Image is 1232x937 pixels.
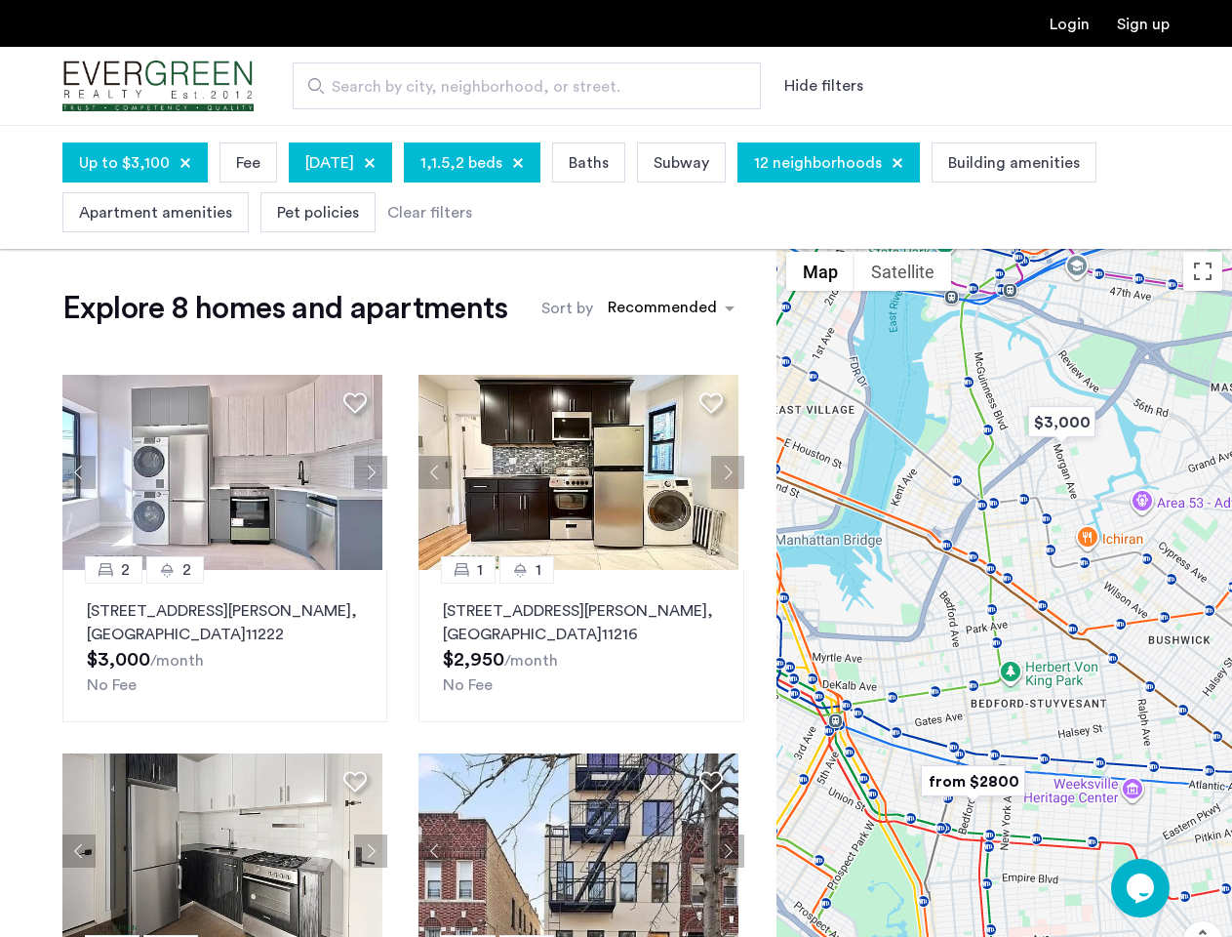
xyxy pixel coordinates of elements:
button: Next apartment [711,835,744,868]
span: Subway [654,151,709,175]
sub: /month [150,653,204,669]
div: Recommended [605,296,717,324]
span: 1 [477,558,483,582]
button: Show or hide filters [784,74,863,98]
button: Previous apartment [62,835,96,868]
div: Clear filters [387,201,472,224]
span: 1,1.5,2 beds [420,151,502,175]
span: Fee [236,151,260,175]
span: $2,950 [443,650,504,670]
a: Cazamio Logo [62,50,254,123]
span: No Fee [443,677,493,693]
span: Search by city, neighborhood, or street. [332,75,706,99]
button: Toggle fullscreen view [1183,252,1222,291]
button: Next apartment [354,835,387,868]
span: $3,000 [87,650,150,670]
input: Apartment Search [293,62,761,109]
span: Pet policies [277,201,359,224]
span: 2 [121,558,130,582]
button: Next apartment [354,456,387,489]
div: from $2800 [913,759,1033,803]
button: Show street map [786,252,854,291]
button: Next apartment [711,456,744,489]
span: 12 neighborhoods [754,151,882,175]
a: Login [1050,17,1090,32]
span: [DATE] [305,151,354,175]
p: [STREET_ADDRESS][PERSON_NAME] 11216 [443,599,719,646]
span: Up to $3,100 [79,151,170,175]
iframe: chat widget [1111,859,1173,917]
button: Previous apartment [62,456,96,489]
span: 2 [182,558,191,582]
img: logo [62,50,254,123]
img: 218_638482808496955263.jpeg [62,375,382,570]
label: Sort by [541,297,593,320]
span: No Fee [87,677,137,693]
span: Baths [569,151,609,175]
span: Building amenities [948,151,1080,175]
sub: /month [504,653,558,669]
h1: Explore 8 homes and apartments [62,289,507,328]
a: 11[STREET_ADDRESS][PERSON_NAME], [GEOGRAPHIC_DATA]11216No Fee [418,570,743,722]
button: Previous apartment [418,456,452,489]
a: Registration [1117,17,1170,32]
p: [STREET_ADDRESS][PERSON_NAME] 11222 [87,599,363,646]
div: $3,000 [1020,400,1103,444]
ng-select: sort-apartment [598,291,744,326]
a: 22[STREET_ADDRESS][PERSON_NAME], [GEOGRAPHIC_DATA]11222No Fee [62,570,387,722]
img: 2010_638484677605117544.jpeg [418,375,738,570]
span: Apartment amenities [79,201,232,224]
span: 1 [536,558,541,582]
button: Show satellite imagery [854,252,951,291]
button: Previous apartment [418,835,452,868]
